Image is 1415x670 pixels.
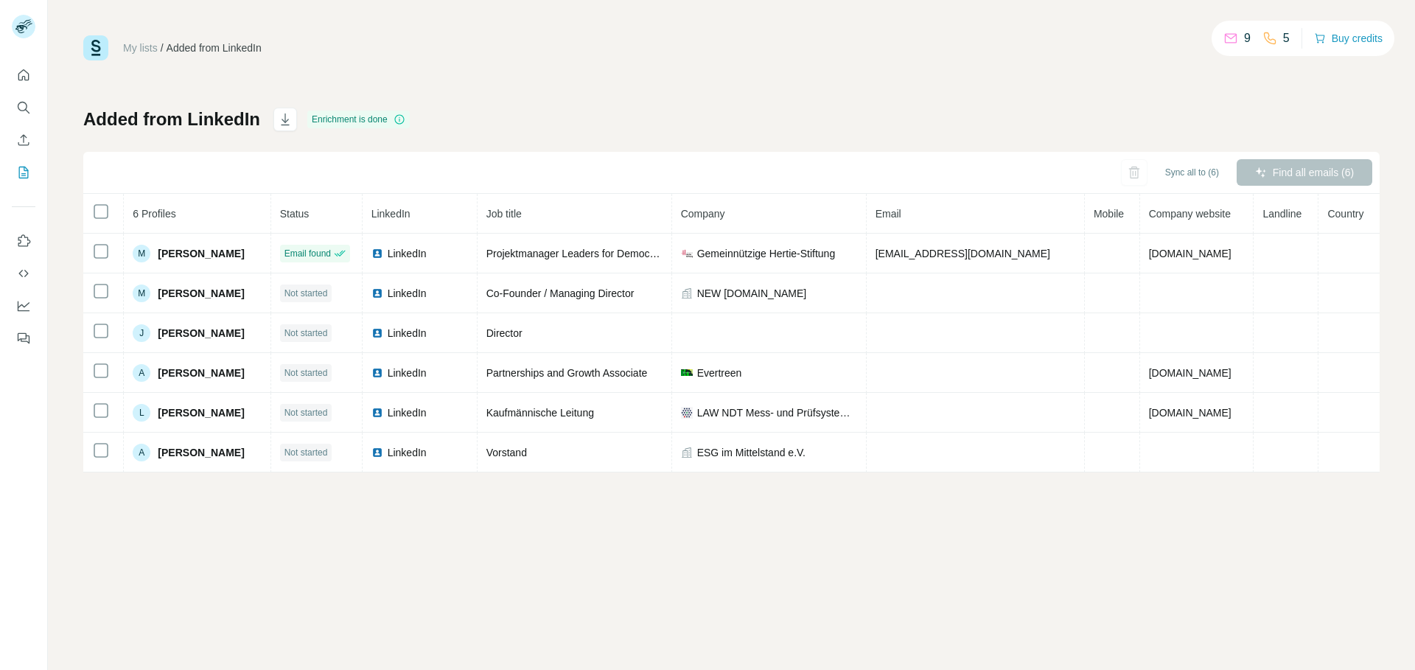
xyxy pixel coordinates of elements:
[388,326,427,341] span: LinkedIn
[12,62,35,88] button: Quick start
[681,369,693,375] img: company-logo
[284,287,328,300] span: Not started
[167,41,262,55] div: Added from LinkedIn
[371,447,383,458] img: LinkedIn logo
[133,404,150,422] div: L
[371,287,383,299] img: LinkedIn logo
[12,228,35,254] button: Use Surfe on LinkedIn
[158,405,244,420] span: [PERSON_NAME]
[1244,29,1251,47] p: 9
[12,260,35,287] button: Use Surfe API
[371,367,383,379] img: LinkedIn logo
[1165,166,1219,179] span: Sync all to (6)
[133,245,150,262] div: M
[1262,208,1302,220] span: Landline
[388,286,427,301] span: LinkedIn
[158,326,244,341] span: [PERSON_NAME]
[371,327,383,339] img: LinkedIn logo
[133,208,175,220] span: 6 Profiles
[876,208,901,220] span: Email
[1094,208,1124,220] span: Mobile
[697,405,857,420] span: LAW NDT Mess- und Prüfsysteme GmbH
[307,111,410,128] div: Enrichment is done
[158,445,244,460] span: [PERSON_NAME]
[1327,208,1363,220] span: Country
[83,108,260,131] h1: Added from LinkedIn
[697,366,742,380] span: Evertreen
[697,445,806,460] span: ESG im Mittelstand e.V.
[1155,161,1229,184] button: Sync all to (6)
[12,159,35,186] button: My lists
[388,405,427,420] span: LinkedIn
[161,41,164,55] li: /
[133,364,150,382] div: A
[284,366,328,380] span: Not started
[12,293,35,319] button: Dashboard
[486,447,527,458] span: Vorstand
[371,407,383,419] img: LinkedIn logo
[12,127,35,153] button: Enrich CSV
[284,247,331,260] span: Email found
[486,208,522,220] span: Job title
[681,407,693,419] img: company-logo
[681,248,693,259] img: company-logo
[1149,208,1231,220] span: Company website
[12,325,35,352] button: Feedback
[1283,29,1290,47] p: 5
[486,327,523,339] span: Director
[280,208,310,220] span: Status
[158,366,244,380] span: [PERSON_NAME]
[388,445,427,460] span: LinkedIn
[12,94,35,121] button: Search
[486,248,669,259] span: Projektmanager Leaders for Democracy
[486,287,635,299] span: Co-Founder / Managing Director
[284,406,328,419] span: Not started
[388,366,427,380] span: LinkedIn
[158,286,244,301] span: [PERSON_NAME]
[697,286,807,301] span: NEW [DOMAIN_NAME]
[388,246,427,261] span: LinkedIn
[284,327,328,340] span: Not started
[83,35,108,60] img: Surfe Logo
[1314,28,1383,49] button: Buy credits
[486,407,594,419] span: Kaufmännische Leitung
[681,208,725,220] span: Company
[158,246,244,261] span: [PERSON_NAME]
[371,208,410,220] span: LinkedIn
[1149,407,1231,419] span: [DOMAIN_NAME]
[123,42,158,54] a: My lists
[133,444,150,461] div: A
[371,248,383,259] img: LinkedIn logo
[486,367,648,379] span: Partnerships and Growth Associate
[1149,367,1231,379] span: [DOMAIN_NAME]
[1149,248,1231,259] span: [DOMAIN_NAME]
[284,446,328,459] span: Not started
[697,246,836,261] span: Gemeinnützige Hertie-Stiftung
[876,248,1050,259] span: [EMAIL_ADDRESS][DOMAIN_NAME]
[133,285,150,302] div: M
[133,324,150,342] div: J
